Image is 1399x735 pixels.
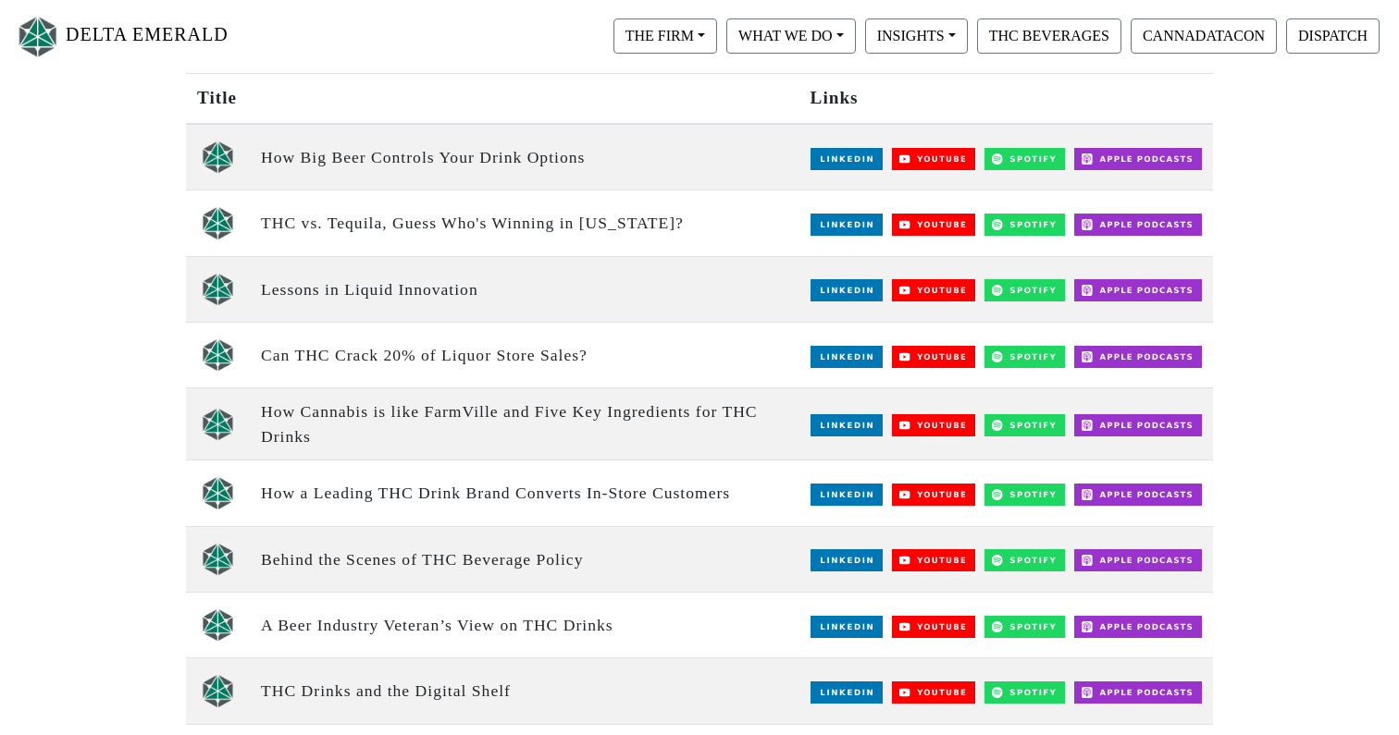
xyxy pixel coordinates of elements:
[202,273,234,306] img: unscripted logo
[250,190,799,256] td: THC vs. Tequila, Guess Who's Winning in [US_STATE]?
[892,148,976,170] img: YouTube
[811,616,883,638] img: LinkedIn
[1131,18,1277,54] button: CANNADATACON
[1074,214,1202,236] img: Apple Podcasts
[892,414,976,436] img: YouTube
[984,484,1065,506] img: Spotify
[250,592,799,657] td: A Beer Industry Veteran’s View on THC Drinks
[1074,148,1202,170] img: Apple Podcasts
[202,608,234,642] img: unscripted logo
[1074,681,1202,704] img: Apple Podcasts
[1126,27,1281,43] a: CANNADATACON
[984,346,1065,368] img: Spotify
[250,526,799,592] td: Behind the Scenes of THC Beverage Policy
[811,414,883,436] img: LinkedIn
[1286,18,1380,54] button: DISPATCH
[613,18,717,54] button: THE FIRM
[984,681,1065,704] img: Spotify
[250,658,799,724] td: THC Drinks and the Digital Shelf
[1074,616,1202,638] img: Apple Podcasts
[977,18,1121,54] button: THC BEVERAGES
[972,27,1126,43] a: THC BEVERAGES
[1074,549,1202,571] img: Apple Podcasts
[892,279,976,301] img: YouTube
[865,18,968,54] button: INSIGHTS
[892,214,976,236] img: YouTube
[984,414,1065,436] img: Spotify
[892,616,976,638] img: YouTube
[984,148,1065,170] img: Spotify
[811,549,883,571] img: LinkedIn
[811,484,883,506] img: LinkedIn
[811,681,883,704] img: LinkedIn
[250,323,799,388] td: Can THC Crack 20% of Liquor Store Sales?
[250,124,799,190] td: How Big Beer Controls Your Drink Options
[202,338,234,372] img: unscripted logo
[1074,414,1202,436] img: Apple Podcasts
[984,549,1065,571] img: Spotify
[1074,346,1202,368] img: Apple Podcasts
[799,74,1213,124] th: Links
[892,484,976,506] img: YouTube
[202,206,234,239] img: unscripted logo
[202,476,234,509] img: unscripted logo
[811,148,883,170] img: LinkedIn
[1074,279,1202,301] img: Apple Podcasts
[202,543,234,576] img: unscripted logo
[202,408,234,441] img: unscripted logo
[726,18,856,54] button: WHAT WE DO
[892,346,976,368] img: YouTube
[811,279,883,301] img: LinkedIn
[186,74,250,124] th: Title
[250,460,799,526] td: How a Leading THC Drink Brand Converts In-Store Customers
[984,279,1065,301] img: Spotify
[984,616,1065,638] img: Spotify
[892,549,976,571] img: YouTube
[15,7,229,66] a: DELTA EMERALD
[984,214,1065,236] img: Spotify
[811,346,883,368] img: LinkedIn
[892,681,976,704] img: YouTube
[202,141,234,174] img: unscripted logo
[202,674,234,707] img: unscripted logo
[811,214,883,236] img: LinkedIn
[15,12,61,61] img: Logo
[1281,27,1384,43] a: DISPATCH
[250,388,799,460] td: How Cannabis is like FarmVille and Five Key Ingredients for THC Drinks
[250,256,799,322] td: Lessons in Liquid Innovation
[1074,484,1202,506] img: Apple Podcasts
